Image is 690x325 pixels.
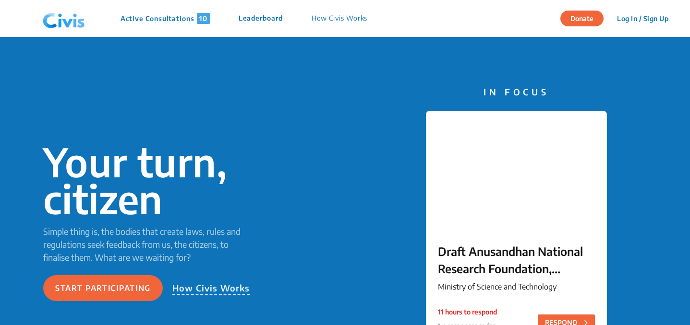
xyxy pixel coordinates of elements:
[438,281,595,292] p: Ministry of Science and Technology
[560,13,611,23] a: Donate
[197,13,210,24] span: 10
[43,275,163,301] button: Start participating
[560,11,604,26] button: Donate
[43,225,254,264] p: Simple thing is, the bodies that create laws, rules and regulations seek feedback from us, the ci...
[312,13,368,24] p: How Civis Works
[43,143,254,217] p: Your turn, citizen
[121,13,210,24] p: Active Consultations
[172,281,250,295] p: How Civis Works
[239,13,283,24] p: Leaderboard
[438,243,595,277] p: Draft Anusandhan National Research Foundation, Method of Recruitment, Salary and Allowances and o...
[426,85,607,98] p: IN FOCUS
[438,307,497,317] p: 11 hours to respond
[611,11,675,26] button: Log In / Sign Up
[39,4,89,33] img: navlogo.png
